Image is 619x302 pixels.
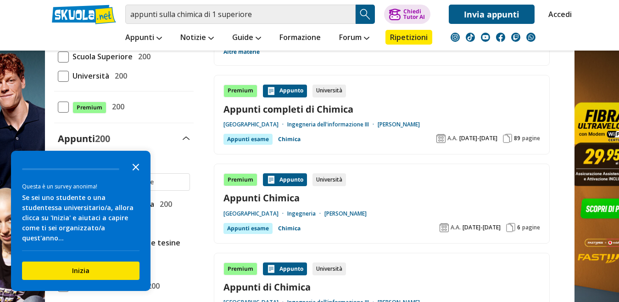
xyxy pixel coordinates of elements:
img: Anno accademico [440,223,449,232]
span: A.A. [447,135,457,142]
span: 200 [108,101,124,113]
a: [PERSON_NAME] [378,121,420,128]
button: Search Button [356,5,375,24]
div: Se sei uno studente o una studentessa universitario/a, allora clicca su 'Inizia' e aiutaci a capi... [22,193,139,243]
img: twitch [511,33,520,42]
a: [GEOGRAPHIC_DATA] [223,121,287,128]
img: Appunti contenuto [267,264,276,274]
a: Appunti [123,30,164,46]
img: Pagine [503,134,512,143]
a: Chimica [278,223,301,234]
img: youtube [481,33,490,42]
span: A.A. [451,224,461,231]
img: WhatsApp [526,33,535,42]
img: Cerca appunti, riassunti o versioni [358,7,372,21]
span: 6 [517,224,520,231]
a: Invia appunti [449,5,535,24]
a: Appunti di Chimica [223,281,540,293]
span: 200 [144,280,160,292]
span: 200 [95,132,110,145]
span: pagine [522,135,540,142]
button: Close the survey [127,157,145,176]
a: Forum [337,30,372,46]
div: Premium [223,262,257,275]
a: [PERSON_NAME] [324,210,367,217]
div: Appunti esame [223,134,273,145]
img: Anno accademico [436,134,446,143]
div: Premium [223,173,257,186]
div: Appunto [263,173,307,186]
a: Notizie [178,30,216,46]
img: Apri e chiudi sezione [183,137,190,140]
img: facebook [496,33,505,42]
label: Appunti [58,132,110,145]
button: ChiediTutor AI [384,5,430,24]
a: Appunti Chimica [223,192,540,204]
img: tiktok [466,33,475,42]
span: Scuola Superiore [69,51,133,63]
span: 200 [156,198,172,210]
a: Ingegneria [287,210,324,217]
a: Altre materie [223,48,260,56]
a: Ingegneria dell'informazione III [287,121,378,128]
a: Formazione [277,30,323,46]
a: Appunti completi di Chimica [223,103,540,115]
img: Appunti contenuto [267,86,276,96]
a: Chimica [278,134,301,145]
span: Università [69,70,109,82]
img: instagram [451,33,460,42]
button: Inizia [22,262,139,280]
span: pagine [522,224,540,231]
div: Chiedi Tutor AI [403,9,425,20]
span: 200 [134,51,151,63]
img: Pagine [506,223,515,232]
a: Guide [230,30,263,46]
a: Accedi [548,5,568,24]
img: Appunti contenuto [267,175,276,184]
span: Premium [72,102,106,114]
div: Questa è un survey anonima! [22,182,139,191]
span: 200 [111,70,127,82]
input: Cerca appunti, riassunti o versioni [125,5,356,24]
div: Survey [11,151,151,291]
span: 89 [514,135,520,142]
div: Appunto [263,85,307,97]
a: [GEOGRAPHIC_DATA] [223,210,287,217]
a: Ripetizioni [385,30,432,45]
span: [DATE]-[DATE] [459,135,497,142]
div: Università [312,85,346,97]
div: Università [312,173,346,186]
div: Appunto [263,262,307,275]
div: Appunti esame [223,223,273,234]
div: Università [312,262,346,275]
div: Premium [223,85,257,97]
span: [DATE]-[DATE] [463,224,501,231]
